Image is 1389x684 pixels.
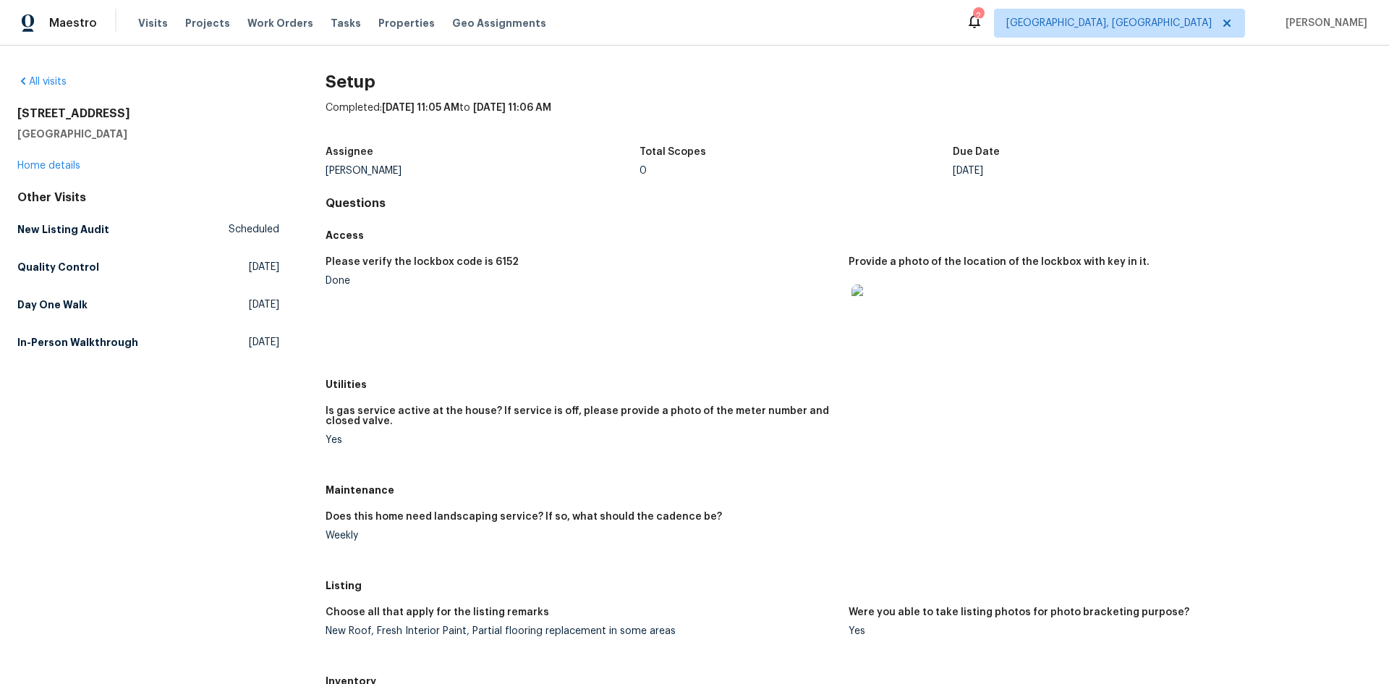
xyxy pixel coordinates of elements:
[326,406,837,426] h5: Is gas service active at the house? If service is off, please provide a photo of the meter number...
[17,161,80,171] a: Home details
[326,196,1372,211] h4: Questions
[1006,16,1212,30] span: [GEOGRAPHIC_DATA], [GEOGRAPHIC_DATA]
[326,435,837,445] div: Yes
[17,260,99,274] h5: Quality Control
[138,16,168,30] span: Visits
[331,18,361,28] span: Tasks
[17,127,279,141] h5: [GEOGRAPHIC_DATA]
[49,16,97,30] span: Maestro
[473,103,551,113] span: [DATE] 11:06 AM
[326,228,1372,242] h5: Access
[849,607,1189,617] h5: Were you able to take listing photos for photo bracketing purpose?
[249,335,279,350] span: [DATE]
[1280,16,1367,30] span: [PERSON_NAME]
[326,147,373,157] h5: Assignee
[452,16,546,30] span: Geo Assignments
[326,166,640,176] div: [PERSON_NAME]
[17,329,279,355] a: In-Person Walkthrough[DATE]
[326,483,1372,497] h5: Maintenance
[17,292,279,318] a: Day One Walk[DATE]
[185,16,230,30] span: Projects
[17,297,88,312] h5: Day One Walk
[326,626,837,636] div: New Roof, Fresh Interior Paint, Partial flooring replacement in some areas
[953,147,1000,157] h5: Due Date
[326,276,837,286] div: Done
[640,166,953,176] div: 0
[849,257,1150,267] h5: Provide a photo of the location of the lockbox with key in it.
[326,578,1372,593] h5: Listing
[849,626,1360,636] div: Yes
[249,297,279,312] span: [DATE]
[973,9,983,23] div: 2
[326,75,1372,89] h2: Setup
[17,222,109,237] h5: New Listing Audit
[249,260,279,274] span: [DATE]
[378,16,435,30] span: Properties
[326,531,837,541] div: Weekly
[326,101,1372,138] div: Completed: to
[17,254,279,280] a: Quality Control[DATE]
[17,190,279,205] div: Other Visits
[229,222,279,237] span: Scheduled
[247,16,313,30] span: Work Orders
[326,607,549,617] h5: Choose all that apply for the listing remarks
[326,512,722,522] h5: Does this home need landscaping service? If so, what should the cadence be?
[17,106,279,121] h2: [STREET_ADDRESS]
[17,216,279,242] a: New Listing AuditScheduled
[326,257,519,267] h5: Please verify the lockbox code is 6152
[640,147,706,157] h5: Total Scopes
[953,166,1267,176] div: [DATE]
[326,377,1372,392] h5: Utilities
[17,77,67,87] a: All visits
[17,335,138,350] h5: In-Person Walkthrough
[382,103,459,113] span: [DATE] 11:05 AM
